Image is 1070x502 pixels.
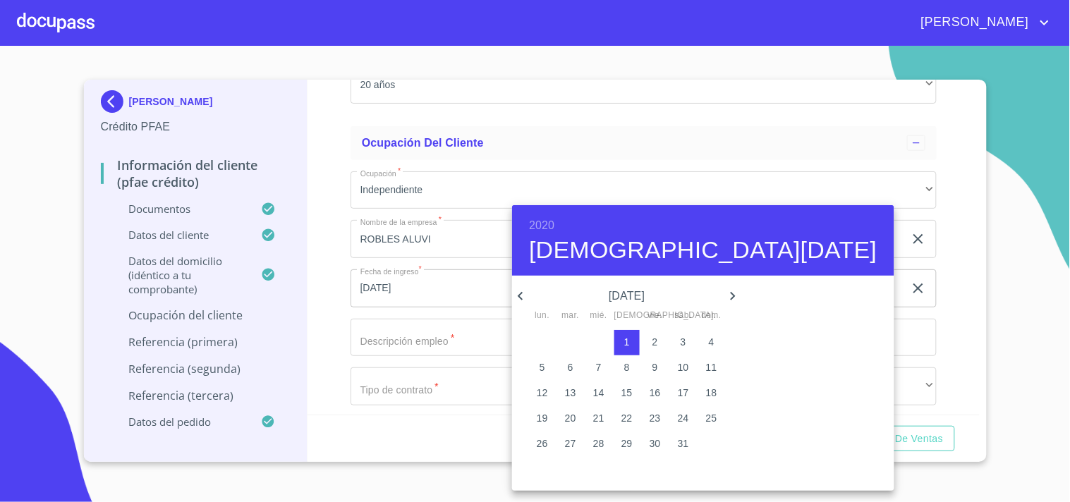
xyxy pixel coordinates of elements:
[593,436,604,451] p: 28
[529,235,877,265] button: [DEMOGRAPHIC_DATA][DATE]
[614,406,640,431] button: 22
[530,381,555,406] button: 12
[671,309,696,323] span: sáb.
[699,330,724,355] button: 4
[699,406,724,431] button: 25
[540,360,545,374] p: 5
[530,431,555,457] button: 26
[624,360,630,374] p: 8
[681,335,686,349] p: 3
[537,411,548,425] p: 19
[593,411,604,425] p: 21
[706,386,717,400] p: 18
[558,406,583,431] button: 20
[678,436,689,451] p: 31
[530,355,555,381] button: 5
[596,360,602,374] p: 7
[586,431,612,457] button: 28
[537,436,548,451] p: 26
[621,386,633,400] p: 15
[529,288,724,305] p: [DATE]
[643,355,668,381] button: 9
[586,309,612,323] span: mié.
[699,309,724,323] span: dom.
[586,381,612,406] button: 14
[621,411,633,425] p: 22
[593,386,604,400] p: 14
[671,330,696,355] button: 3
[671,406,696,431] button: 24
[565,386,576,400] p: 13
[706,360,717,374] p: 11
[678,360,689,374] p: 10
[671,355,696,381] button: 10
[650,386,661,400] p: 16
[558,381,583,406] button: 13
[643,330,668,355] button: 2
[643,381,668,406] button: 16
[624,335,630,349] p: 1
[529,216,554,235] button: 2020
[614,309,640,323] span: [DEMOGRAPHIC_DATA].
[650,411,661,425] p: 23
[586,406,612,431] button: 21
[706,411,717,425] p: 25
[699,355,724,381] button: 11
[678,386,689,400] p: 17
[558,431,583,457] button: 27
[530,309,555,323] span: lun.
[558,355,583,381] button: 6
[586,355,612,381] button: 7
[699,381,724,406] button: 18
[558,309,583,323] span: mar.
[671,381,696,406] button: 17
[709,335,715,349] p: 4
[568,360,573,374] p: 6
[652,360,658,374] p: 9
[565,411,576,425] p: 20
[614,330,640,355] button: 1
[678,411,689,425] p: 24
[614,355,640,381] button: 8
[650,436,661,451] p: 30
[671,431,696,457] button: 31
[565,436,576,451] p: 27
[643,406,668,431] button: 23
[614,381,640,406] button: 15
[652,335,658,349] p: 2
[621,436,633,451] p: 29
[643,309,668,323] span: vie.
[537,386,548,400] p: 12
[530,406,555,431] button: 19
[614,431,640,457] button: 29
[643,431,668,457] button: 30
